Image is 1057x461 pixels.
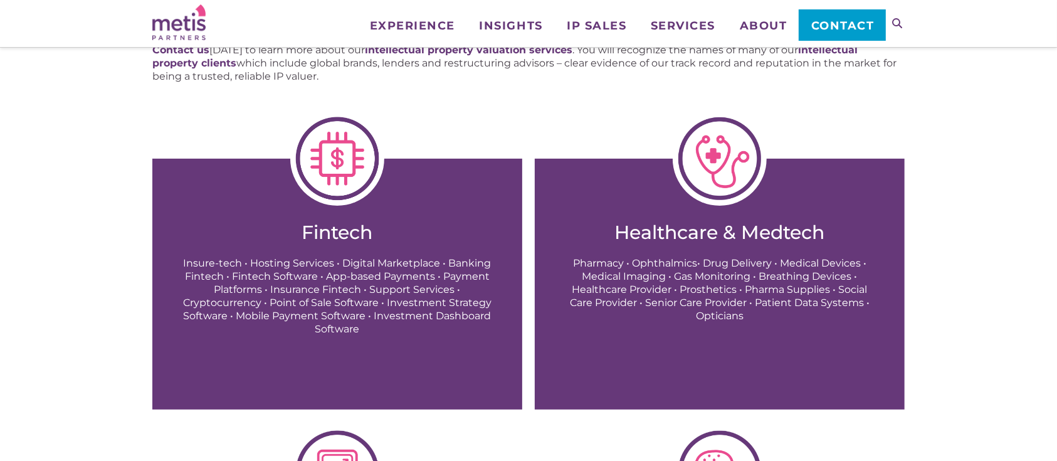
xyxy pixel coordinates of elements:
h2: Fintech [177,221,497,244]
p: Insure-tech • Hosting Services • Digital Marketplace • Banking Fintech • Fintech Software • App-b... [177,257,497,336]
span: Contact [811,20,875,31]
h2: Healthcare & Medtech [560,221,880,244]
a: Healthcare & Medtech Pharmacy • Ophthalmics• Drug Delivery • Medical Devices • Medical Imaging • ... [535,159,905,410]
p: [DATE] to learn more about our . You will recognize the names of many of our which include global... [152,43,905,83]
a: Contact [799,9,886,41]
p: Pharmacy • Ophthalmics• Drug Delivery • Medical Devices • Medical Imaging • Gas Monitoring • Brea... [560,257,880,322]
img: HealthcareMedTech-1-1024x1024.png [673,112,767,206]
img: Fintech.png [290,112,384,206]
span: Services [651,20,715,31]
span: Experience [370,20,455,31]
a: Fintech Insure-tech • Hosting Services • Digital Marketplace • Banking Fintech • Fintech Software... [152,159,522,410]
img: Metis Partners [152,4,206,40]
a: intellectual property valuation services [365,44,572,56]
span: IP Sales [567,20,626,31]
span: Insights [479,20,542,31]
a: Contact us [152,44,209,56]
span: About [740,20,787,31]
